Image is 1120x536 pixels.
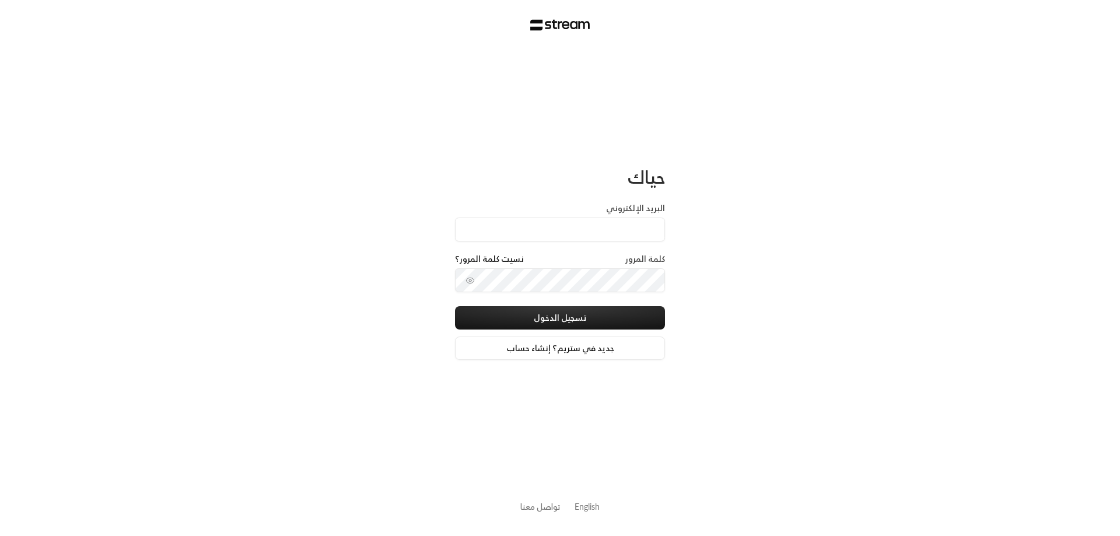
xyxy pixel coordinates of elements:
[520,500,561,513] button: تواصل معنا
[455,306,665,330] button: تسجيل الدخول
[625,253,665,265] label: كلمة المرور
[461,271,480,290] button: toggle password visibility
[628,162,665,192] span: حياك
[455,337,665,360] a: جديد في ستريم؟ إنشاء حساب
[530,19,590,31] img: Stream Logo
[606,202,665,214] label: البريد الإلكتروني
[575,496,600,517] a: English
[455,253,524,265] a: نسيت كلمة المرور؟
[520,499,561,514] a: تواصل معنا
